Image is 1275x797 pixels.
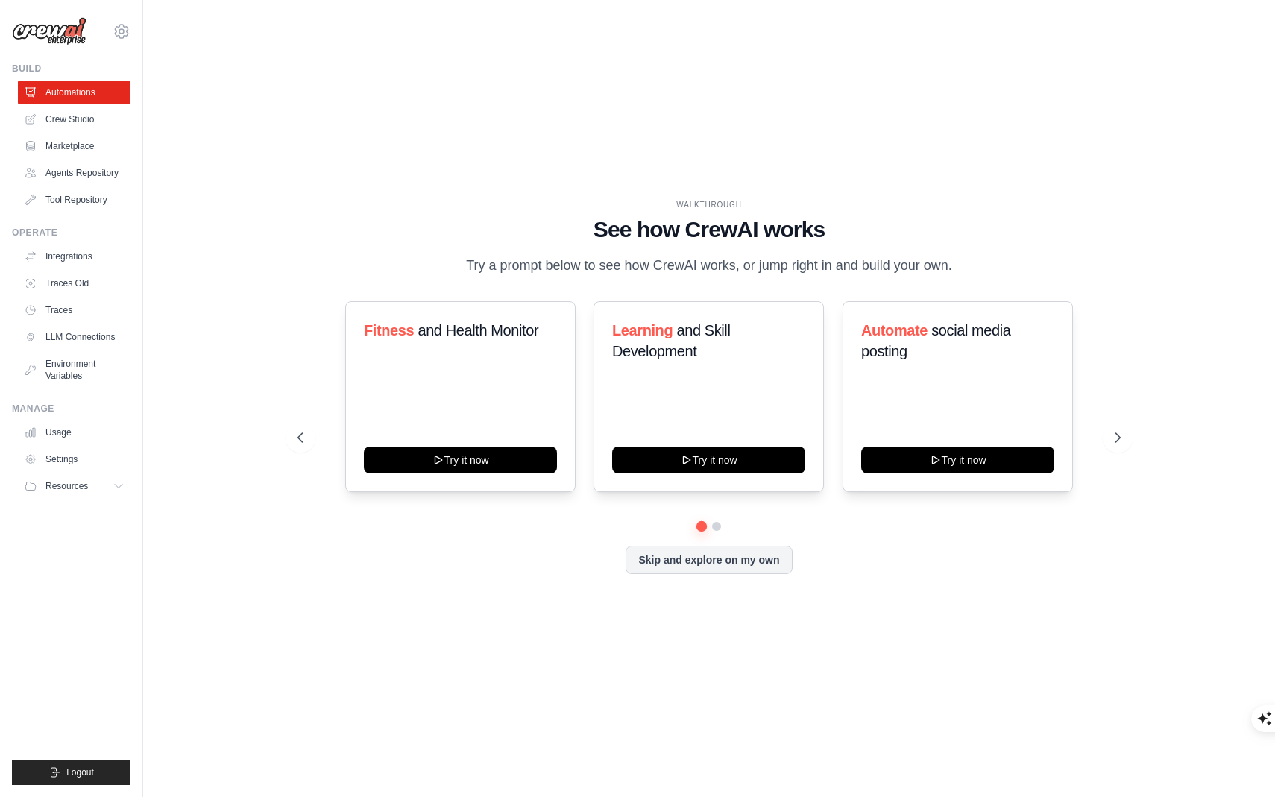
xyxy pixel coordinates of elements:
span: and Skill Development [612,322,730,359]
button: Try it now [861,447,1054,473]
span: Fitness [364,322,414,338]
a: Environment Variables [18,352,130,388]
button: Skip and explore on my own [626,546,792,574]
div: Build [12,63,130,75]
a: Traces Old [18,271,130,295]
div: Operate [12,227,130,239]
button: Resources [18,474,130,498]
a: Settings [18,447,130,471]
span: social media posting [861,322,1011,359]
img: Logo [12,17,86,45]
span: Automate [861,322,928,338]
a: Automations [18,81,130,104]
div: WALKTHROUGH [297,199,1121,210]
button: Try it now [364,447,557,473]
h1: See how CrewAI works [297,216,1121,243]
a: Usage [18,420,130,444]
a: Crew Studio [18,107,130,131]
span: Resources [45,480,88,492]
a: Traces [18,298,130,322]
a: LLM Connections [18,325,130,349]
span: and Health Monitor [418,322,538,338]
button: Logout [12,760,130,785]
div: Manage [12,403,130,415]
a: Tool Repository [18,188,130,212]
span: Logout [66,766,94,778]
p: Try a prompt below to see how CrewAI works, or jump right in and build your own. [459,255,960,277]
button: Try it now [612,447,805,473]
span: Learning [612,322,673,338]
a: Integrations [18,245,130,268]
a: Marketplace [18,134,130,158]
a: Agents Repository [18,161,130,185]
